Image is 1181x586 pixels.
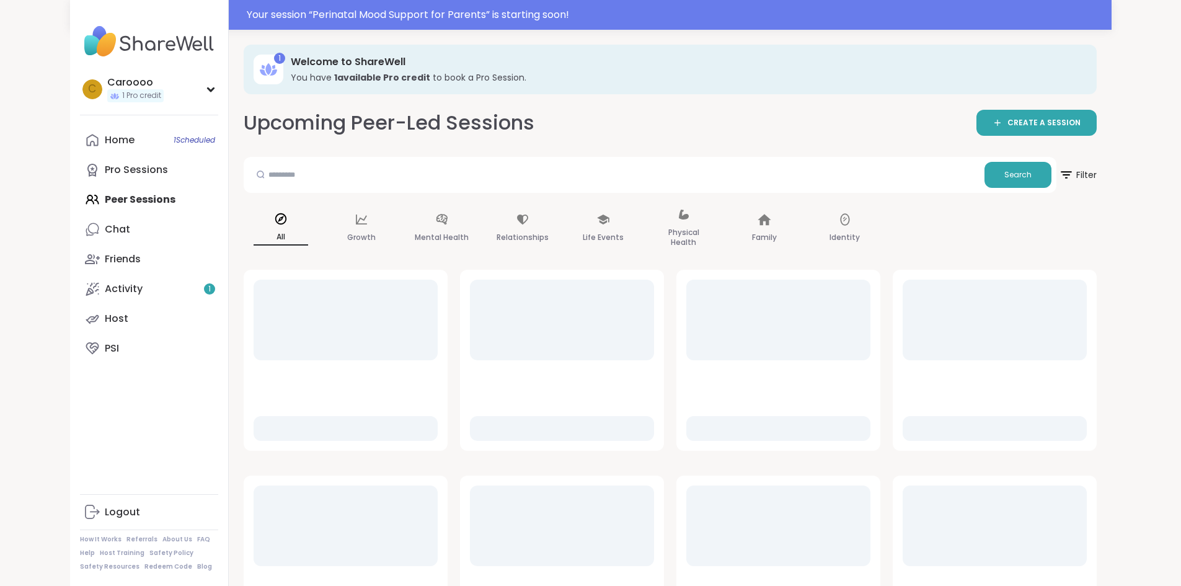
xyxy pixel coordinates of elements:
[80,334,218,363] a: PSI
[122,91,161,101] span: 1 Pro credit
[752,230,777,245] p: Family
[105,282,143,296] div: Activity
[80,274,218,304] a: Activity1
[149,549,193,557] a: Safety Policy
[144,562,192,571] a: Redeem Code
[208,284,211,295] span: 1
[829,230,860,245] p: Identity
[244,109,534,137] h2: Upcoming Peer-Led Sessions
[497,230,549,245] p: Relationships
[1004,169,1032,180] span: Search
[100,549,144,557] a: Host Training
[657,225,711,250] p: Physical Health
[291,71,1079,84] h3: You have to book a Pro Session.
[126,535,157,544] a: Referrals
[334,71,430,84] b: 1 available Pro credit
[80,497,218,527] a: Logout
[174,135,215,145] span: 1 Scheduled
[80,535,122,544] a: How It Works
[107,76,164,89] div: Caroooo
[274,53,285,64] div: 1
[80,215,218,244] a: Chat
[247,7,1104,22] div: Your session “ Perinatal Mood Support for Parents ” is starting soon!
[80,155,218,185] a: Pro Sessions
[105,223,130,236] div: Chat
[347,230,376,245] p: Growth
[105,505,140,519] div: Logout
[105,342,119,355] div: PSI
[105,252,141,266] div: Friends
[254,229,308,246] p: All
[80,304,218,334] a: Host
[1059,160,1097,190] span: Filter
[80,562,139,571] a: Safety Resources
[80,244,218,274] a: Friends
[105,163,168,177] div: Pro Sessions
[197,562,212,571] a: Blog
[1007,118,1081,128] span: CREATE A SESSION
[162,535,192,544] a: About Us
[88,81,96,97] span: C
[415,230,469,245] p: Mental Health
[976,110,1097,136] a: CREATE A SESSION
[984,162,1051,188] button: Search
[197,535,210,544] a: FAQ
[80,125,218,155] a: Home1Scheduled
[291,55,1079,69] h3: Welcome to ShareWell
[105,133,135,147] div: Home
[80,549,95,557] a: Help
[583,230,624,245] p: Life Events
[1059,157,1097,193] button: Filter
[105,312,128,326] div: Host
[80,20,218,63] img: ShareWell Nav Logo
